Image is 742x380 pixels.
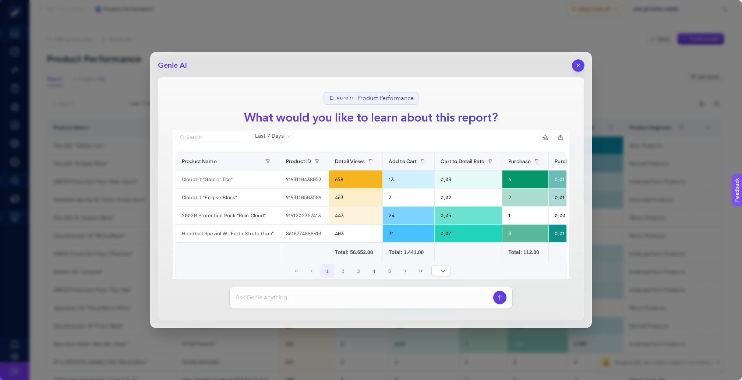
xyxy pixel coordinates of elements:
span: Add to Cart [389,158,417,164]
div: 658 [329,170,382,188]
button: 3 [351,264,365,278]
span: Product Name [182,158,217,164]
div: Cloudtilt "Glacier Ice" [176,170,280,188]
div: 9191202357413 [280,207,329,224]
div: 1 [502,207,548,224]
div: 2002R Protection Pack "Rain Cloud" [176,207,280,224]
div: Handball Spezial W "Earth Strata Gum" [176,225,280,242]
button: 1 [321,264,335,278]
button: Next Page [398,264,412,278]
div: Last 7 Days [173,142,569,293]
span: Feedback [4,2,28,8]
div: 0,01 [549,189,607,206]
span: Purchase [508,158,531,164]
input: Ask Genie anything... [236,293,490,302]
div: Cloudtilt "Eclipse Black" [176,189,280,206]
div: 0,02 [435,189,502,206]
div: Total: 56.652.00 [335,249,377,256]
input: Search [187,135,245,140]
div: 24 [383,207,435,224]
div: 9193110503589 [280,189,329,206]
div: 0,03 [435,170,502,188]
div: 31 [383,225,435,242]
div: 443 [329,207,382,224]
div: 0,07 [435,225,502,242]
span: Last 7 Days [255,132,284,140]
div: 0,00 [549,207,607,224]
div: 0,01 [549,225,607,242]
span: Product Performance [357,94,414,103]
div: 4 [502,170,548,188]
button: 4 [367,264,381,278]
div: Total: 112.00 [508,249,543,256]
h1: What would you like to learn about this report? [238,109,504,127]
button: 2 [336,264,350,278]
span: Purchase Rate [555,158,589,164]
span: Detail Views [335,158,365,164]
div: 13 [383,170,435,188]
div: 3 [502,225,548,242]
button: Last Page [414,264,428,278]
div: 403 [329,225,382,242]
div: 7 [383,189,435,206]
div: Total: 1.441.00 [389,249,429,256]
span: Cart to Detail Rate [441,158,484,164]
div: 8618774888613 [280,225,329,242]
span: Report [337,96,354,101]
div: 463 [329,189,382,206]
span: Product ID [286,158,311,164]
div: 0,05 [435,207,502,224]
h2: Genie AI [158,60,187,71]
button: 5 [383,264,397,278]
div: 9193110438053 [280,170,329,188]
div: 0,01 [549,170,607,188]
div: 2 [502,189,548,206]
